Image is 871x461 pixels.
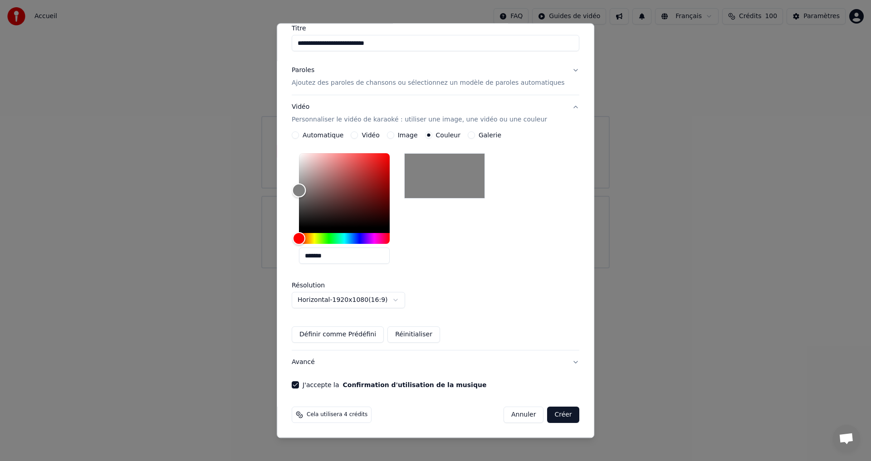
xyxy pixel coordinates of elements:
p: Personnaliser le vidéo de karaoké : utiliser une image, une vidéo ou une couleur [292,116,547,125]
label: Couleur [436,132,460,139]
div: Color [299,154,390,228]
label: Image [398,132,418,139]
button: J'accepte la [343,382,487,388]
div: Vidéo [292,103,547,125]
button: Annuler [504,407,543,423]
label: J'accepte la [303,382,486,388]
button: ParolesAjoutez des paroles de chansons ou sélectionnez un modèle de paroles automatiques [292,59,579,95]
button: VidéoPersonnaliser le vidéo de karaoké : utiliser une image, une vidéo ou une couleur [292,96,579,132]
label: Galerie [479,132,501,139]
p: Ajoutez des paroles de chansons ou sélectionnez un modèle de paroles automatiques [292,79,565,88]
div: VidéoPersonnaliser le vidéo de karaoké : utiliser une image, une vidéo ou une couleur [292,132,579,350]
button: Créer [548,407,579,423]
span: Cela utilisera 4 crédits [307,412,367,419]
div: Hue [299,233,390,244]
button: Réinitialiser [387,327,440,343]
button: Avancé [292,351,579,374]
label: Vidéo [362,132,380,139]
button: Définir comme Prédéfini [292,327,384,343]
label: Automatique [303,132,343,139]
div: Paroles [292,66,314,75]
label: Titre [292,25,579,32]
label: Résolution [292,282,382,289]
